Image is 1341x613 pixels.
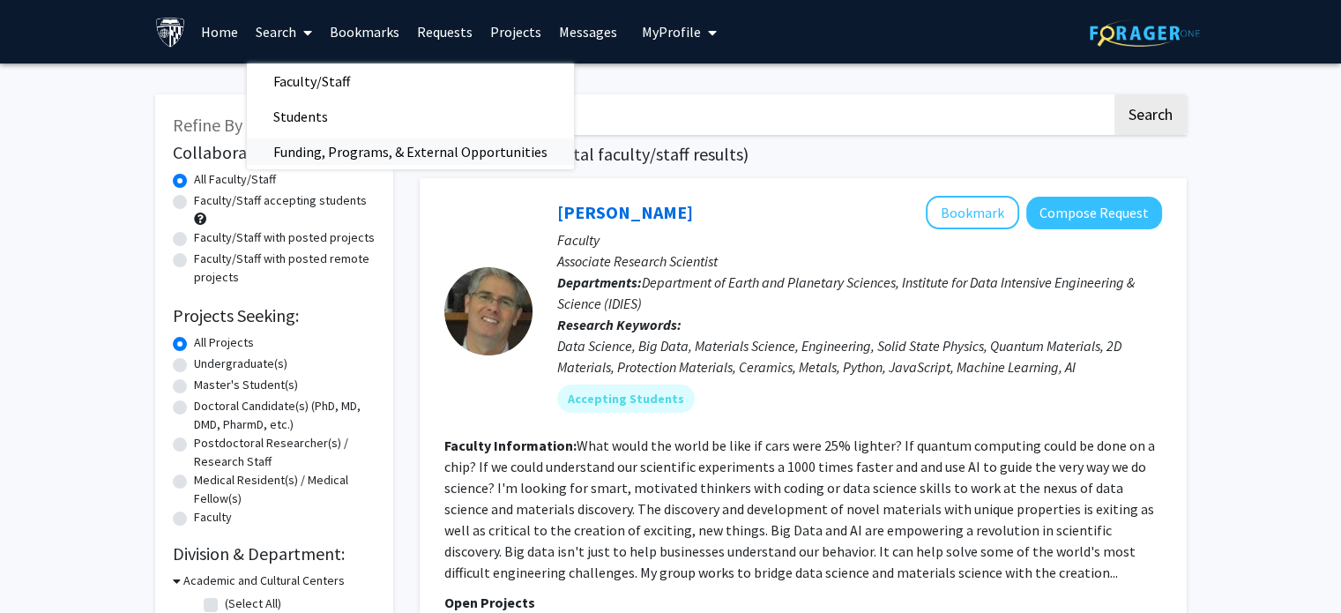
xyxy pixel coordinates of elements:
[926,196,1019,229] button: Add David Elbert to Bookmarks
[420,144,1187,165] h1: Page of ( total faculty/staff results)
[194,471,376,508] label: Medical Resident(s) / Medical Fellow(s)
[481,1,550,63] a: Projects
[247,103,574,130] a: Students
[173,142,376,163] h2: Collaboration Status:
[557,335,1162,378] div: Data Science, Big Data, Materials Science, Engineering, Solid State Physics, Quantum Materials, 2...
[194,434,376,471] label: Postdoctoral Researcher(s) / Research Staff
[321,1,408,63] a: Bookmarks
[247,99,354,134] span: Students
[194,191,367,210] label: Faculty/Staff accepting students
[557,201,693,223] a: [PERSON_NAME]
[557,273,1135,312] span: Department of Earth and Planetary Sciences, Institute for Data Intensive Engineering & Science (I...
[444,437,1155,581] fg-read-more: What would the world be like if cars were 25% lighter? If quantum computing could be done on a ch...
[225,594,281,613] label: (Select All)
[557,250,1162,272] p: Associate Research Scientist
[557,316,682,333] b: Research Keywords:
[247,1,321,63] a: Search
[642,23,701,41] span: My Profile
[557,385,695,413] mat-chip: Accepting Students
[557,273,642,291] b: Departments:
[173,543,376,564] h2: Division & Department:
[444,437,577,454] b: Faculty Information:
[1114,94,1187,135] button: Search
[194,228,375,247] label: Faculty/Staff with posted projects
[155,17,186,48] img: Johns Hopkins University Logo
[420,94,1112,135] input: Search Keywords
[247,68,574,94] a: Faculty/Staff
[173,305,376,326] h2: Projects Seeking:
[247,134,574,169] span: Funding, Programs, & External Opportunities
[173,114,242,136] span: Refine By
[408,1,481,63] a: Requests
[444,592,1162,613] p: Open Projects
[194,397,376,434] label: Doctoral Candidate(s) (PhD, MD, DMD, PharmD, etc.)
[13,534,75,600] iframe: Chat
[247,64,376,99] span: Faculty/Staff
[194,250,376,287] label: Faculty/Staff with posted remote projects
[557,229,1162,250] p: Faculty
[1090,19,1200,47] img: ForagerOne Logo
[550,1,626,63] a: Messages
[194,355,287,373] label: Undergraduate(s)
[247,138,574,165] a: Funding, Programs, & External Opportunities
[192,1,247,63] a: Home
[194,508,232,527] label: Faculty
[194,170,276,189] label: All Faculty/Staff
[183,572,345,590] h3: Academic and Cultural Centers
[1026,197,1162,229] button: Compose Request to David Elbert
[194,333,254,352] label: All Projects
[194,376,298,394] label: Master's Student(s)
